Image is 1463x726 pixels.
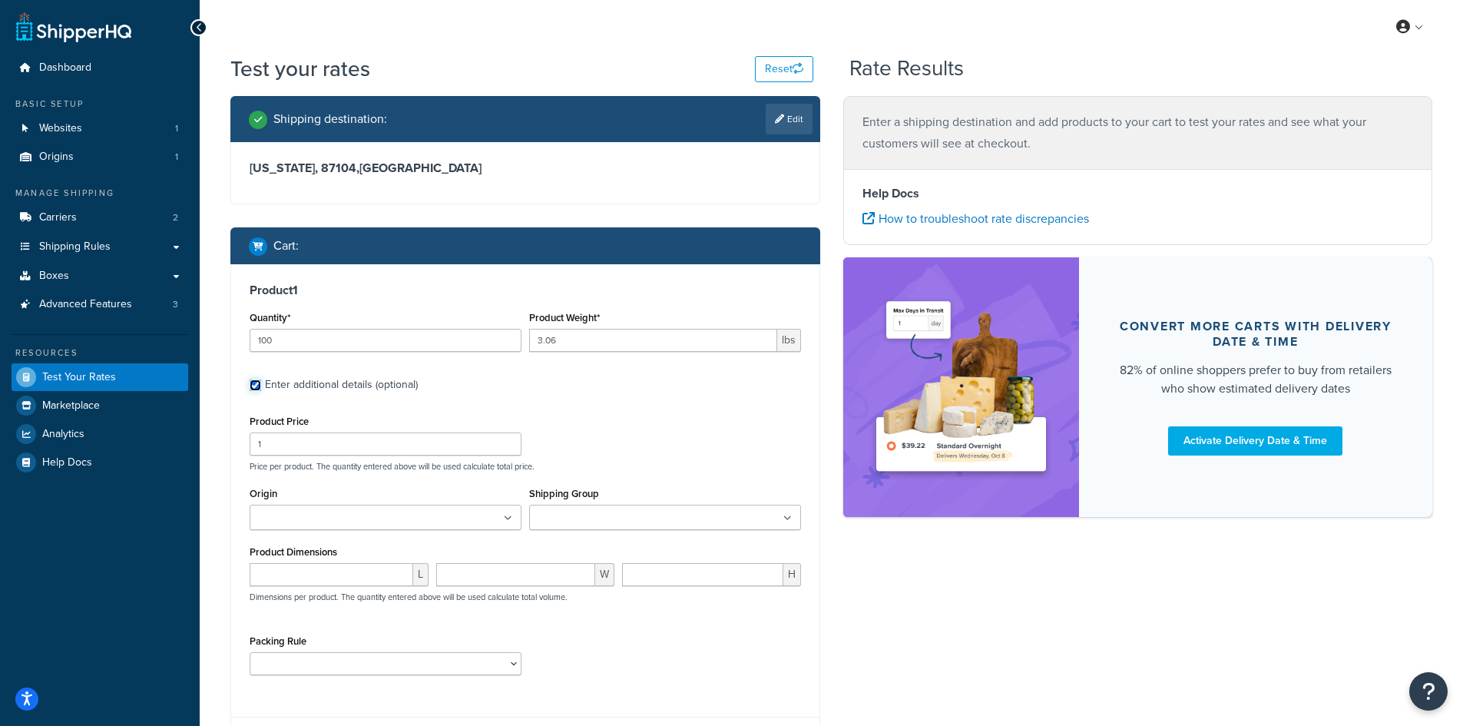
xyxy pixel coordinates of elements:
[529,488,599,499] label: Shipping Group
[12,98,188,111] div: Basic Setup
[173,211,178,224] span: 2
[12,392,188,419] a: Marketplace
[529,329,777,352] input: 0.00
[250,283,801,298] h3: Product 1
[12,449,188,476] a: Help Docs
[866,280,1056,494] img: feature-image-ddt-36eae7f7280da8017bfb280eaccd9c446f90b1fe08728e4019434db127062ab4.png
[12,290,188,319] li: Advanced Features
[862,111,1414,154] p: Enter a shipping destination and add products to your cart to test your rates and see what your c...
[39,211,77,224] span: Carriers
[12,346,188,360] div: Resources
[42,371,116,384] span: Test Your Rates
[273,239,299,253] h2: Cart :
[12,420,188,448] a: Analytics
[766,104,813,134] a: Edit
[12,114,188,143] a: Websites1
[250,546,337,558] label: Product Dimensions
[246,461,805,472] p: Price per product. The quantity entered above will be used calculate total price.
[39,61,91,75] span: Dashboard
[12,363,188,391] a: Test Your Rates
[175,151,178,164] span: 1
[1116,319,1396,350] div: Convert more carts with delivery date & time
[39,240,111,254] span: Shipping Rules
[250,635,306,647] label: Packing Rule
[39,151,74,164] span: Origins
[12,187,188,200] div: Manage Shipping
[862,184,1414,203] h4: Help Docs
[12,143,188,171] a: Origins1
[783,563,801,586] span: H
[849,57,964,81] h2: Rate Results
[175,122,178,135] span: 1
[529,312,600,323] label: Product Weight*
[1409,672,1448,711] button: Open Resource Center
[12,54,188,82] a: Dashboard
[39,122,82,135] span: Websites
[12,204,188,232] a: Carriers2
[777,329,801,352] span: lbs
[755,56,813,82] button: Reset
[39,298,132,311] span: Advanced Features
[12,290,188,319] a: Advanced Features3
[42,428,84,441] span: Analytics
[250,488,277,499] label: Origin
[246,592,568,602] p: Dimensions per product. The quantity entered above will be used calculate total volume.
[250,416,309,427] label: Product Price
[12,233,188,261] a: Shipping Rules
[273,112,387,126] h2: Shipping destination :
[173,298,178,311] span: 3
[42,456,92,469] span: Help Docs
[39,270,69,283] span: Boxes
[42,399,100,413] span: Marketplace
[12,143,188,171] li: Origins
[250,161,801,176] h3: [US_STATE], 87104 , [GEOGRAPHIC_DATA]
[230,54,370,84] h1: Test your rates
[413,563,429,586] span: L
[250,380,261,391] input: Enter additional details (optional)
[265,374,418,396] div: Enter additional details (optional)
[12,114,188,143] li: Websites
[12,262,188,290] a: Boxes
[250,329,521,352] input: 0
[250,312,290,323] label: Quantity*
[595,563,614,586] span: W
[1116,361,1396,398] div: 82% of online shoppers prefer to buy from retailers who show estimated delivery dates
[862,210,1089,227] a: How to troubleshoot rate discrepancies
[1168,426,1342,456] a: Activate Delivery Date & Time
[12,204,188,232] li: Carriers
